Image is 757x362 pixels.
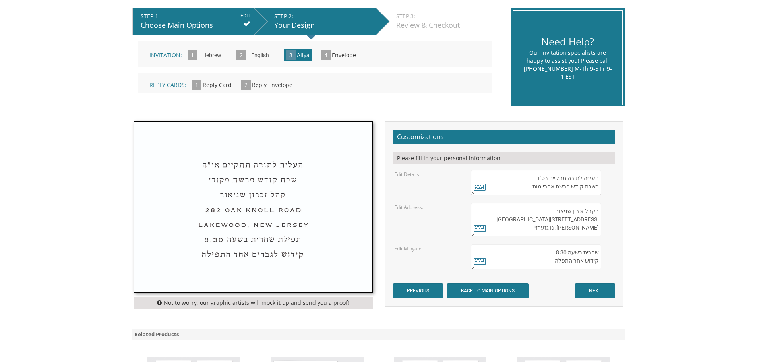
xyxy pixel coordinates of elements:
span: Reply Cards: [149,81,186,89]
input: NEXT [575,283,615,298]
span: 3 [286,50,296,60]
div: Choose Main Options [141,20,250,31]
span: Reply Card [203,81,232,89]
span: 2 [241,80,251,90]
span: Aliya [297,51,310,59]
input: EDIT [240,12,250,19]
input: BACK TO MAIN OPTIONS [447,283,529,298]
input: PREVIOUS [393,283,443,298]
label: Edit Minyan: [394,245,421,252]
span: 1 [192,80,201,90]
textarea: שחרית בשעה 8:30 קידוש אחר התפלה [471,244,600,269]
img: style6_aliya.jpg [134,122,372,292]
span: 4 [321,50,331,60]
h2: Customizations [393,130,615,145]
textarea: העליה לתורה תתקיים בס"ד בשבת קודש פרשת אחרי מות [471,170,600,195]
span: 2 [236,50,246,60]
div: Not to worry, our graphic artists will mock it up and send you a proof! [134,297,373,309]
div: STEP 3: [396,12,494,20]
span: Reply Envelope [252,81,292,89]
div: Need Help? [523,35,612,49]
span: Envelope [332,51,356,59]
span: Invitation: [149,51,182,59]
textarea: בקהל זכרון שניאור [STREET_ADDRESS][GEOGRAPHIC_DATA][PERSON_NAME], נו גזערזי [471,203,600,236]
label: Edit Details: [394,171,420,178]
div: Please fill in your personal information. [393,152,615,164]
div: Related Products [132,329,625,340]
input: Hebrew [198,45,225,67]
div: Your Design [274,20,372,31]
div: STEP 1: [141,12,250,20]
div: Review & Checkout [396,20,494,31]
span: 1 [188,50,197,60]
div: STEP 2: [274,12,372,20]
label: Edit Address: [394,204,423,211]
div: Our invitation specialists are happy to assist you! Please call [PHONE_NUMBER] M-Th 9-5 Fr 9-1 EST [523,49,612,81]
input: English [247,45,273,67]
